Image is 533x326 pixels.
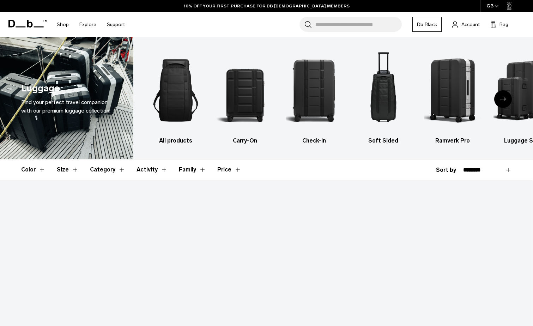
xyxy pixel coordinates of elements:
img: Db [355,48,412,133]
a: Db Check-In [286,48,343,145]
h3: Soft Sided [355,137,412,145]
button: Toggle Filter [179,159,206,180]
span: Account [461,21,480,28]
li: 5 / 6 [424,48,481,145]
h3: Ramverk Pro [424,137,481,145]
button: Toggle Price [217,159,241,180]
h1: Luggage [21,81,60,96]
nav: Main Navigation [52,12,130,37]
button: Toggle Filter [21,159,46,180]
img: Db [424,48,481,133]
button: Toggle Filter [90,159,125,180]
a: 10% OFF YOUR FIRST PURCHASE FOR DB [DEMOGRAPHIC_DATA] MEMBERS [184,3,350,9]
li: 4 / 6 [355,48,412,145]
a: Db Carry-On [217,48,273,145]
img: Db [286,48,343,133]
li: 3 / 6 [286,48,343,145]
h3: Check-In [286,137,343,145]
a: Shop [57,12,69,37]
li: 1 / 6 [147,48,204,145]
a: Explore [79,12,96,37]
span: Bag [499,21,508,28]
img: Db [147,48,204,133]
a: Support [107,12,125,37]
a: Db Black [412,17,442,32]
img: Db [217,48,273,133]
button: Bag [490,20,508,29]
a: Db Ramverk Pro [424,48,481,145]
a: Db Soft Sided [355,48,412,145]
a: Account [452,20,480,29]
h3: All products [147,137,204,145]
h3: Carry-On [217,137,273,145]
div: Next slide [494,90,512,108]
a: Db All products [147,48,204,145]
span: Find your perfect travel companion with our premium luggage collection. [21,99,110,114]
button: Toggle Filter [137,159,168,180]
li: 2 / 6 [217,48,273,145]
button: Toggle Filter [57,159,79,180]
